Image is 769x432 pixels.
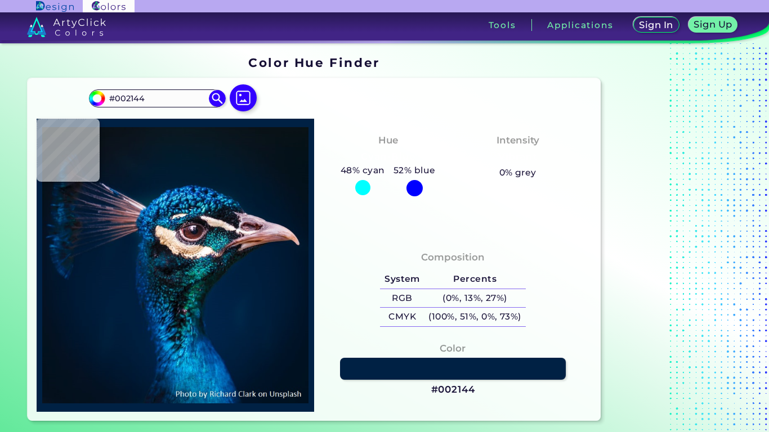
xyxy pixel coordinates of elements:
[694,20,732,29] h5: Sign Up
[378,132,398,148] h4: Hue
[230,84,257,111] img: icon picture
[380,289,424,308] h5: RGB
[424,270,526,289] h5: Percents
[105,91,210,106] input: type color..
[380,308,424,326] h5: CMYK
[633,17,679,33] a: Sign In
[688,17,738,33] a: Sign Up
[489,21,516,29] h3: Tools
[497,132,539,148] h4: Intensity
[440,340,466,357] h4: Color
[389,163,440,178] h5: 52% blue
[42,124,309,406] img: img_pavlin.jpg
[424,289,526,308] h5: (0%, 13%, 27%)
[27,17,106,37] img: logo_artyclick_colors_white.svg
[336,163,389,178] h5: 48% cyan
[36,1,74,12] img: ArtyClick Design logo
[248,54,379,71] h1: Color Hue Finder
[639,20,673,30] h5: Sign In
[380,270,424,289] h5: System
[356,150,420,164] h3: Cyan-Blue
[209,90,226,107] img: icon search
[499,165,536,180] h5: 0% grey
[421,249,485,265] h4: Composition
[493,150,542,164] h3: Vibrant
[547,21,613,29] h3: Applications
[431,383,475,397] h3: #002144
[424,308,526,326] h5: (100%, 51%, 0%, 73%)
